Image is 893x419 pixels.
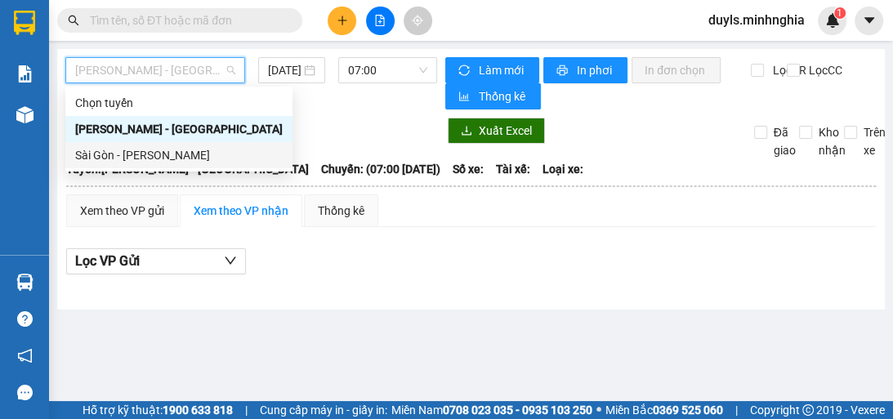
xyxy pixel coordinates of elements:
span: sync [458,65,472,78]
span: | [735,401,738,419]
img: icon-new-feature [825,13,840,28]
strong: 1900 633 818 [163,403,233,417]
span: file-add [374,15,386,26]
div: Thống kê [318,202,364,220]
span: ⚪️ [596,407,601,413]
img: logo-vxr [14,11,35,35]
span: Tài xế: [496,160,530,178]
img: warehouse-icon [16,106,33,123]
div: Chọn tuyến [65,90,292,116]
div: Sài Gòn - Phan Rí [65,142,292,168]
button: downloadXuất Excel [448,118,545,144]
button: In đơn chọn [632,57,721,83]
span: aim [412,15,423,26]
button: bar-chartThống kê [445,83,541,109]
span: 07:00 [348,58,427,82]
span: notification [17,348,33,363]
span: copyright [802,404,814,416]
span: Số xe: [453,160,484,178]
sup: 1 [834,7,846,19]
button: syncLàm mới [445,57,539,83]
span: Loại xe: [542,160,583,178]
span: printer [556,65,570,78]
span: Lọc CR [766,61,809,79]
div: Sài Gòn - [PERSON_NAME] [75,146,283,164]
img: warehouse-icon [16,274,33,291]
span: Miền Bắc [605,401,723,419]
span: Kho nhận [812,123,852,159]
span: down [224,254,237,267]
span: Làm mới [479,61,526,79]
div: Xem theo VP nhận [194,202,288,220]
button: plus [328,7,356,35]
span: Lọc VP Gửi [75,251,140,271]
span: search [68,15,79,26]
span: Trên xe [857,123,892,159]
span: Lọc CC [802,61,845,79]
input: 13/09/2025 [268,61,301,79]
button: aim [404,7,432,35]
span: Phan Rí - Sài Gòn [75,58,235,82]
span: Cung cấp máy in - giấy in: [260,401,387,419]
span: message [17,385,33,400]
span: plus [337,15,348,26]
span: Thống kê [479,87,528,105]
div: Chọn tuyến [75,94,283,112]
span: Hỗ trợ kỹ thuật: [83,401,233,419]
span: Đã giao [767,123,802,159]
button: file-add [366,7,395,35]
button: caret-down [855,7,883,35]
span: In phơi [577,61,614,79]
span: bar-chart [458,91,472,104]
span: | [245,401,248,419]
span: question-circle [17,311,33,327]
strong: 0708 023 035 - 0935 103 250 [443,403,592,417]
span: Chuyến: (07:00 [DATE]) [321,160,440,178]
span: duyls.minhnghia [695,10,818,30]
strong: 0369 525 060 [653,403,723,417]
div: Phan Rí - Sài Gòn [65,116,292,142]
span: 1 [837,7,842,19]
span: Miền Nam [391,401,592,419]
span: caret-down [862,13,877,28]
div: [PERSON_NAME] - [GEOGRAPHIC_DATA] [75,120,283,138]
div: Xem theo VP gửi [80,202,164,220]
img: solution-icon [16,65,33,82]
input: Tìm tên, số ĐT hoặc mã đơn [90,11,283,29]
button: Lọc VP Gửi [66,248,246,274]
button: printerIn phơi [543,57,627,83]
